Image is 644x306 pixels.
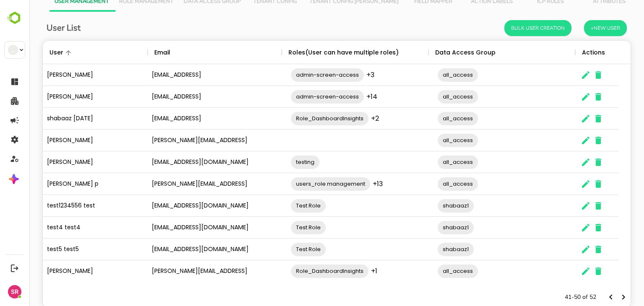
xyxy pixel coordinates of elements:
span: admin-screen-access [262,92,335,101]
span: Role_DashboardInsights [262,266,339,276]
div: [PERSON_NAME] [13,64,118,86]
button: Logout [9,262,20,274]
div: test1234556 test [13,195,118,217]
span: all_access [408,135,449,145]
button: Sort [34,48,44,58]
img: BambooboxLogoMark.f1c84d78b4c51b1a7b5f700c9845e183.svg [4,10,26,26]
p: 41-50 of 52 [535,293,567,301]
div: test5 test5 [13,239,118,260]
div: __ [8,45,18,55]
span: +3 [337,70,345,80]
button: Sort [141,48,151,58]
span: all_access [408,70,449,80]
div: [PERSON_NAME] [13,86,118,108]
span: +2 [342,114,350,123]
button: +New User [555,20,597,36]
button: Next page [588,291,600,303]
span: testing [262,157,290,167]
span: all_access [408,92,449,101]
span: shabaaz1 [408,223,444,232]
div: SR [8,285,21,298]
button: Previous page [575,291,588,303]
h6: User List [17,21,51,35]
span: all_access [408,266,449,276]
div: [EMAIL_ADDRESS] [118,108,252,130]
div: [PERSON_NAME] [13,151,118,173]
div: [PERSON_NAME] [13,260,118,282]
span: all_access [408,157,449,167]
div: [EMAIL_ADDRESS] [118,86,252,108]
span: shabaaz1 [408,201,444,210]
div: Email [125,41,141,64]
div: [PERSON_NAME][EMAIL_ADDRESS] [118,260,252,282]
span: all_access [408,179,449,189]
div: [PERSON_NAME] [13,130,118,151]
div: shabaaz [DATE] [13,108,118,130]
span: +1 [342,266,348,276]
div: [PERSON_NAME][EMAIL_ADDRESS] [118,130,252,151]
div: [PERSON_NAME] p [13,173,118,195]
div: [EMAIL_ADDRESS][DOMAIN_NAME] [118,195,252,217]
span: Test Role [262,223,296,232]
span: Test Role [262,244,296,254]
span: +14 [337,92,348,101]
span: Role_DashboardInsights [262,114,339,123]
span: all_access [408,114,449,123]
div: Roles(User can have multiple roles) [259,41,369,64]
div: [EMAIL_ADDRESS] [118,64,252,86]
div: User [20,41,34,64]
span: Test Role [262,201,296,210]
div: test4 test4 [13,217,118,239]
span: +13 [343,179,353,189]
div: [PERSON_NAME][EMAIL_ADDRESS] [118,173,252,195]
button: Bulk User Creation [475,20,542,36]
div: Data Access Group [406,41,466,64]
div: [EMAIL_ADDRESS][DOMAIN_NAME] [118,151,252,173]
span: users_role management [262,179,341,189]
div: [EMAIL_ADDRESS][DOMAIN_NAME] [118,217,252,239]
div: Actions [553,41,576,64]
div: [EMAIL_ADDRESS][DOMAIN_NAME] [118,239,252,260]
span: admin-screen-access [262,70,335,80]
span: shabaaz1 [408,244,444,254]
